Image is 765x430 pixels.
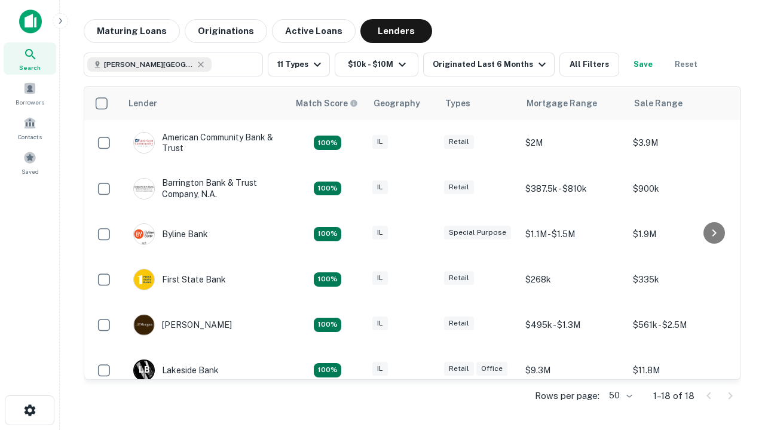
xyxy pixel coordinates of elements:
h6: Match Score [296,97,356,110]
td: $387.5k - $810k [519,165,627,211]
a: Borrowers [4,77,56,109]
div: Barrington Bank & Trust Company, N.a. [133,177,277,199]
div: First State Bank [133,269,226,290]
div: IL [372,362,388,376]
a: Search [4,42,56,75]
button: Reset [667,53,705,76]
span: Borrowers [16,97,44,107]
p: Rows per page: [535,389,599,403]
button: $10k - $10M [335,53,418,76]
img: picture [134,179,154,199]
img: picture [134,224,154,244]
div: Lender [128,96,157,110]
div: [PERSON_NAME] [133,314,232,336]
div: Retail [444,135,474,149]
button: 11 Types [268,53,330,76]
div: Mortgage Range [527,96,597,110]
td: $335k [627,257,735,302]
td: $3.9M [627,120,735,165]
th: Geography [366,87,438,120]
button: Originations [185,19,267,43]
div: Matching Properties: 3, hasApolloMatch: undefined [314,363,341,377]
td: $268k [519,257,627,302]
td: $900k [627,165,735,211]
div: American Community Bank & Trust [133,132,277,153]
td: $2M [519,120,627,165]
button: All Filters [559,53,619,76]
th: Lender [121,87,289,120]
div: Geography [374,96,420,110]
div: Matching Properties: 3, hasApolloMatch: undefined [314,318,341,332]
th: Sale Range [627,87,735,120]
div: Byline Bank [133,223,208,245]
div: Retail [444,317,474,330]
p: L B [139,364,149,376]
span: [PERSON_NAME][GEOGRAPHIC_DATA], [GEOGRAPHIC_DATA] [104,59,194,70]
button: Active Loans [272,19,356,43]
td: $561k - $2.5M [627,302,735,348]
div: IL [372,226,388,239]
div: IL [372,317,388,330]
td: $495k - $1.3M [519,302,627,348]
td: $1.9M [627,211,735,257]
button: Maturing Loans [84,19,180,43]
div: Sale Range [634,96,683,110]
div: Matching Properties: 3, hasApolloMatch: undefined [314,182,341,196]
div: IL [372,180,388,194]
span: Contacts [18,132,42,142]
div: Retail [444,180,474,194]
div: IL [372,135,388,149]
button: Lenders [360,19,432,43]
td: $9.3M [519,348,627,393]
div: Matching Properties: 2, hasApolloMatch: undefined [314,272,341,287]
div: IL [372,271,388,285]
button: Originated Last 6 Months [423,53,555,76]
p: 1–18 of 18 [653,389,694,403]
th: Types [438,87,519,120]
div: Types [445,96,470,110]
div: Retail [444,362,474,376]
img: capitalize-icon.png [19,10,42,33]
div: Lakeside Bank [133,360,219,381]
div: Retail [444,271,474,285]
div: Special Purpose [444,226,511,239]
td: $1.1M - $1.5M [519,211,627,257]
div: Matching Properties: 2, hasApolloMatch: undefined [314,136,341,150]
div: Matching Properties: 3, hasApolloMatch: undefined [314,227,341,241]
td: $11.8M [627,348,735,393]
th: Mortgage Range [519,87,627,120]
a: Contacts [4,112,56,144]
button: Save your search to get updates of matches that match your search criteria. [624,53,662,76]
div: Office [476,362,507,376]
a: Saved [4,146,56,179]
div: 50 [604,387,634,404]
img: picture [134,315,154,335]
div: Originated Last 6 Months [433,57,549,72]
span: Saved [22,167,39,176]
iframe: Chat Widget [705,296,765,354]
img: picture [134,269,154,290]
th: Capitalize uses an advanced AI algorithm to match your search with the best lender. The match sco... [289,87,366,120]
div: Capitalize uses an advanced AI algorithm to match your search with the best lender. The match sco... [296,97,358,110]
span: Search [19,63,41,72]
img: picture [134,133,154,153]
